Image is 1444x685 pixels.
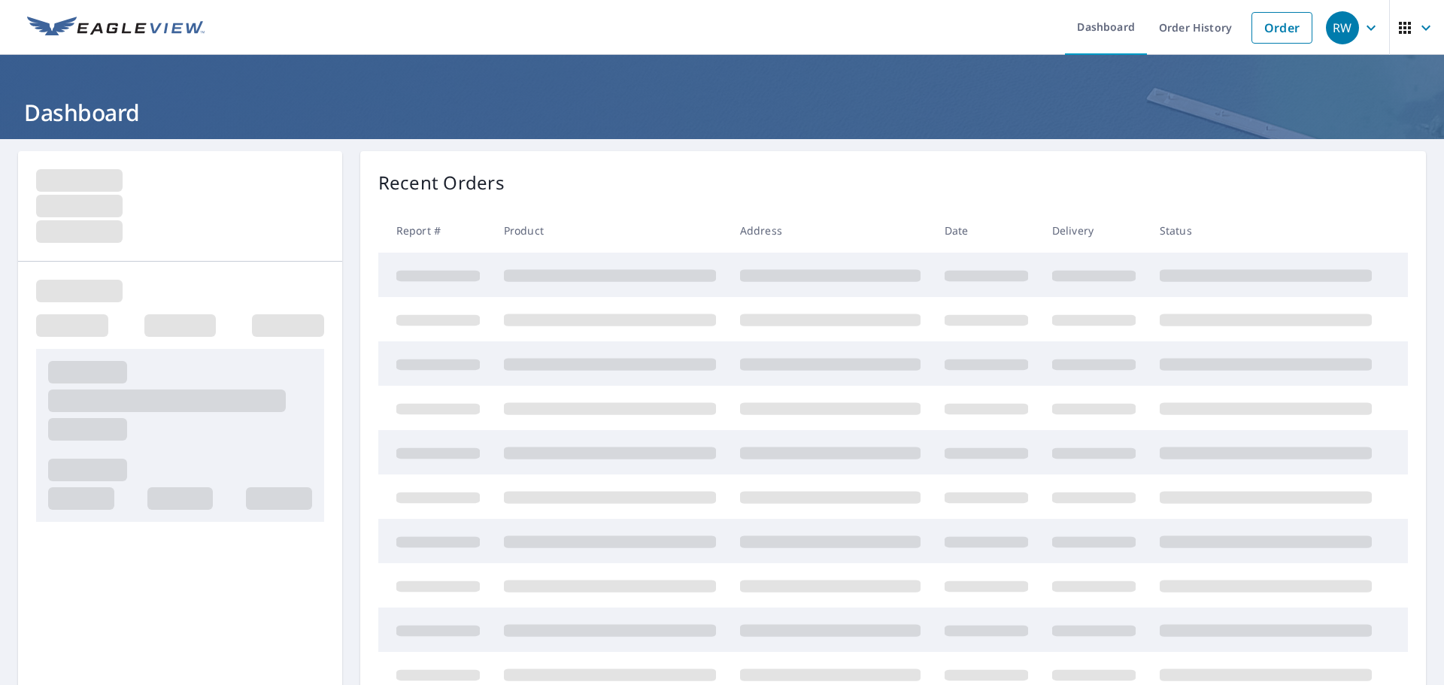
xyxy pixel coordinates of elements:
[1251,12,1312,44] a: Order
[933,208,1040,253] th: Date
[1326,11,1359,44] div: RW
[1148,208,1384,253] th: Status
[18,97,1426,128] h1: Dashboard
[27,17,205,39] img: EV Logo
[378,208,492,253] th: Report #
[378,169,505,196] p: Recent Orders
[728,208,933,253] th: Address
[1040,208,1148,253] th: Delivery
[492,208,728,253] th: Product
